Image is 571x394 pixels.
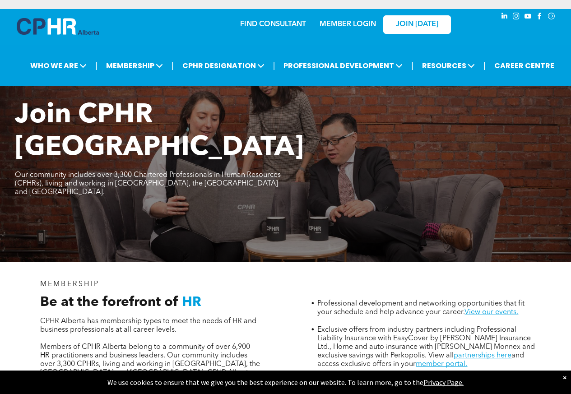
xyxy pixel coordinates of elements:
[492,57,557,74] a: CAREER CENTRE
[103,57,166,74] span: MEMBERSHIP
[535,11,545,23] a: facebook
[416,361,467,368] a: member portal.
[383,15,451,34] a: JOIN [DATE]
[317,352,524,368] span: and access exclusive offers in your
[40,343,260,385] span: Members of CPHR Alberta belong to a community of over 6,900 HR practitioners and business leaders...
[411,56,413,75] li: |
[95,56,97,75] li: |
[281,57,405,74] span: PROFESSIONAL DEVELOPMENT
[454,352,511,359] a: partnerships here
[273,56,275,75] li: |
[464,309,518,316] a: View our events.
[483,56,486,75] li: |
[423,378,464,387] a: Privacy Page.
[172,56,174,75] li: |
[17,18,99,35] img: A blue and white logo for cp alberta
[317,300,525,316] span: Professional development and networking opportunities that fit your schedule and help advance you...
[40,318,256,334] span: CPHR Alberta has membership types to meet the needs of HR and business professionals at all caree...
[15,172,281,196] span: Our community includes over 3,300 Chartered Professionals in Human Resources (CPHRs), living and ...
[547,11,557,23] a: Social network
[28,57,89,74] span: WHO WE ARE
[15,102,304,162] span: Join CPHR [GEOGRAPHIC_DATA]
[511,11,521,23] a: instagram
[182,296,201,309] span: HR
[523,11,533,23] a: youtube
[40,296,178,309] span: Be at the forefront of
[563,373,566,382] div: Dismiss notification
[240,21,306,28] a: FIND CONSULTANT
[320,21,376,28] a: MEMBER LOGIN
[500,11,510,23] a: linkedin
[40,281,99,288] span: MEMBERSHIP
[419,57,478,74] span: RESOURCES
[180,57,267,74] span: CPHR DESIGNATION
[396,20,438,29] span: JOIN [DATE]
[317,326,535,359] span: Exclusive offers from industry partners including Professional Liability Insurance with EasyCover...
